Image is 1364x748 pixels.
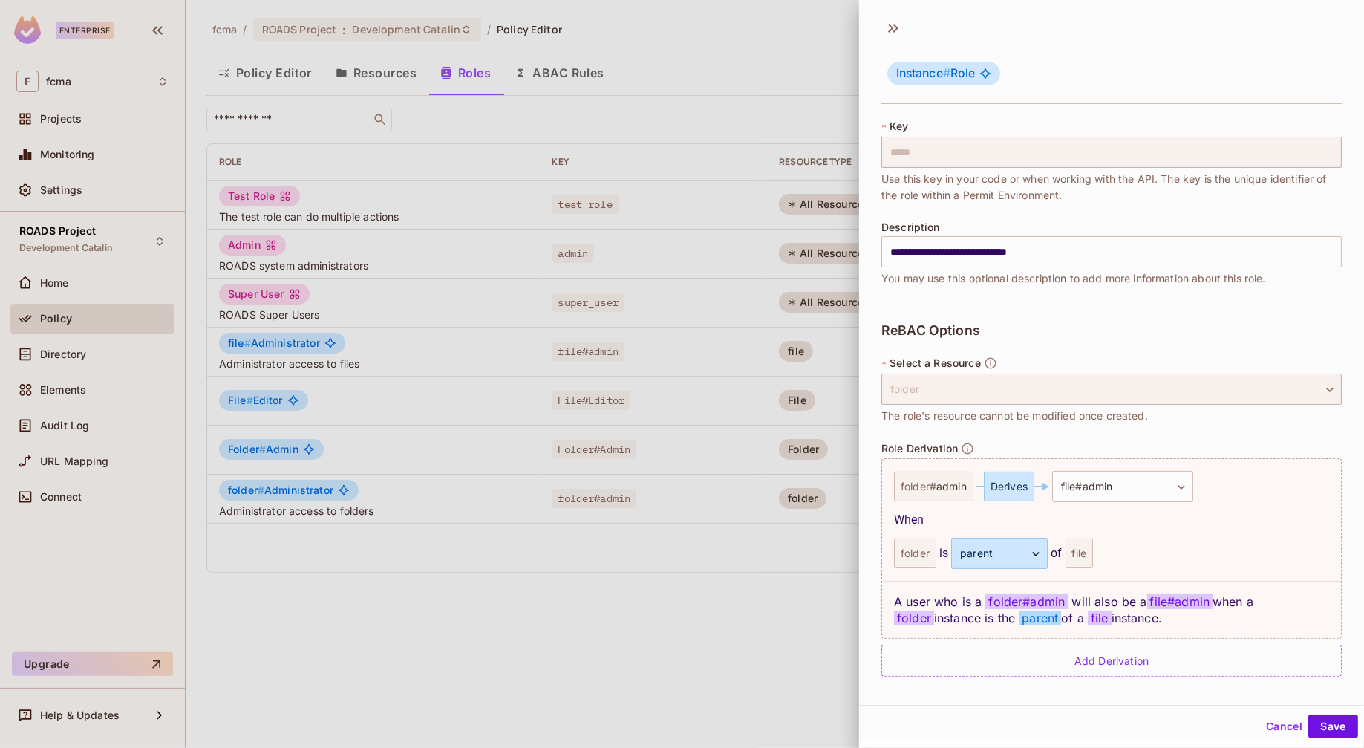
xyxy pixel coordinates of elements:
span: file [1088,611,1112,625]
span: admin [1083,480,1113,492]
div: Derives [984,472,1034,501]
div: When [894,511,1329,529]
span: parent [1019,611,1061,625]
span: # [943,66,950,80]
span: The role's resource cannot be modified once created. [881,408,1148,424]
span: Instance [896,66,950,80]
span: You may use this optional description to add more information about this role. [881,270,1266,287]
button: Cancel [1260,715,1308,738]
div: file [1066,539,1094,568]
span: Select a Resource [890,357,981,369]
div: folder [881,374,1342,405]
div: folder [894,539,936,568]
div: parent [951,538,1048,569]
span: folder # admin [985,594,1068,609]
span: Use this key in your code or when working with the API. The key is the unique identifier of the r... [881,171,1342,204]
div: is of [894,538,1329,569]
div: Add Derivation [881,645,1342,677]
span: file # [1061,475,1113,498]
span: Role [896,66,975,81]
span: Role Derivation [881,443,958,455]
div: A user who is a will also be a when a instance is the of a instance. [882,581,1341,638]
span: Description [881,221,940,233]
span: admin [936,481,967,492]
span: ReBAC Options [881,323,980,338]
span: folder [894,611,934,625]
span: file#admin [1147,594,1213,609]
button: Save [1308,715,1358,738]
span: Key [890,120,908,132]
div: folder # [894,472,973,501]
